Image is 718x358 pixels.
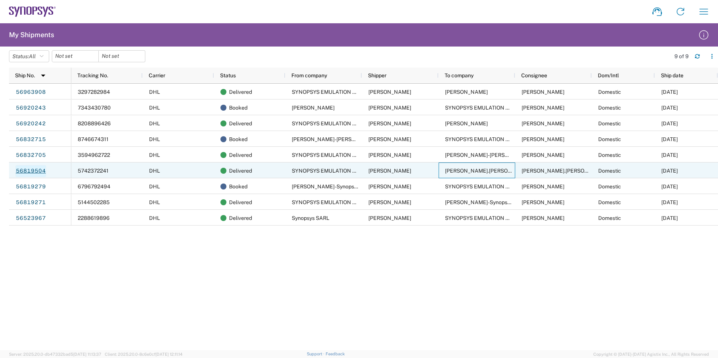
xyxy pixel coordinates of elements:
span: SYNOPSYS EMULATION AND VERIFICATION [292,168,401,174]
a: 56832705 [15,149,46,161]
span: Santosh Kumar Kuragayala [522,105,564,111]
span: SYNOPSYS EMULATION AND VERIFICATION [292,199,401,205]
span: Synopsys SARL [292,215,329,221]
span: 09/16/2025 [661,199,678,205]
span: Santosh Kumar Kuragayala [368,168,411,174]
span: Booked [229,100,247,116]
span: Ship No. [15,72,35,78]
a: 56819279 [15,181,46,193]
span: Domestic [598,89,621,95]
a: 56920243 [15,102,46,114]
span: Pauline Botta [522,152,564,158]
input: Not set [99,51,145,62]
span: Pauline Botta-Ansys Toulon [445,152,586,158]
h2: My Shipments [9,30,54,39]
span: Domestic [598,184,621,190]
span: Booked [229,179,247,194]
span: 09/24/2025 [661,105,678,111]
span: SYNOPSYS EMULATION AND VERIFICATION [445,136,554,142]
span: Copyright © [DATE]-[DATE] Agistix Inc., All Rights Reserved [593,351,709,358]
span: From company [291,72,327,78]
span: Santosh Kumar Kuragayala [368,89,411,95]
span: Santosh Kumar K [522,215,564,221]
button: Status:All [9,50,49,62]
span: DHL [149,105,160,111]
div: 9 of 9 [674,53,689,60]
span: Domestic [598,168,621,174]
span: 2288619896 [78,215,110,221]
span: Domestic [598,215,621,221]
span: DHL [149,152,160,158]
span: Domestic [598,120,621,126]
img: arrow-dropdown.svg [37,69,49,81]
span: 5742372241 [78,168,109,174]
a: Support [307,352,326,356]
span: Francois Xavier Dormoy-Synopsys [292,184,359,190]
span: Francois Xavier Dormoy [522,199,564,205]
span: Santosh Kumar Kuragayala [368,120,411,126]
span: Status [220,72,236,78]
span: Delivered [229,147,252,163]
span: Ship date [661,72,683,78]
span: Shipper [368,72,386,78]
span: 09/24/2025 [661,120,678,126]
span: DHL [149,215,160,221]
span: Delivered [229,84,252,100]
a: 56920242 [15,118,46,130]
span: 09/17/2025 [661,136,678,142]
span: Guillaume Thomas [368,215,411,221]
span: 7343430780 [78,105,111,111]
span: Santosh Kumar Kuragayala [522,136,564,142]
span: [DATE] 12:11:14 [155,352,183,356]
span: Cedric Pasteur [445,120,488,126]
span: Nelly Feldman [522,89,564,95]
span: Delivered [229,194,252,210]
span: 8746674311 [78,136,109,142]
span: All [29,53,36,59]
span: Booked [229,131,247,147]
span: SYNOPSYS EMULATION AND VERIFICATION [292,120,401,126]
span: DHL [149,120,160,126]
span: 08/19/2025 [661,215,678,221]
a: 56832715 [15,134,46,146]
span: Carrier [149,72,165,78]
span: Delivered [229,116,252,131]
span: Dom/Intl [598,72,619,78]
span: Cedric Pasteur [522,120,564,126]
span: Client: 2025.20.0-8c6e0cf [105,352,183,356]
span: Francois Xavier Dormoy-Synopsys [445,199,513,205]
span: DHL [149,136,160,142]
span: 3594962722 [78,152,110,158]
span: 09/17/2025 [661,152,678,158]
span: Domestic [598,136,621,142]
span: To company [445,72,474,78]
span: Santosh Kumar Kuragayala [522,184,564,190]
span: 6796792494 [78,184,110,190]
span: [DATE] 11:13:37 [73,352,101,356]
span: 5144502285 [78,199,110,205]
span: 3297282984 [78,89,110,95]
a: 56523967 [15,212,46,224]
span: Tracking No. [77,72,108,78]
span: DHL [149,89,160,95]
input: Not set [52,51,98,62]
span: Domestic [598,199,621,205]
span: DHL [149,168,160,174]
span: 8208896426 [78,120,111,126]
span: 09/16/2025 [661,168,678,174]
span: Consignee [521,72,547,78]
a: 56819271 [15,197,46,209]
span: SYNOPSYS EMULATION AND VERIFICATION [292,152,401,158]
span: Nelly Feldman [445,89,488,95]
span: Server: 2025.20.0-db47332bad5 [9,352,101,356]
span: Delivered [229,210,252,226]
span: Julien.Muller-Synopsys [445,168,557,174]
span: DHL [149,199,160,205]
span: Santosh Kumar Kuragayala [368,152,411,158]
span: SYNOPSYS EMULATION AND VERIFICATION [445,105,554,111]
span: SYNOPSYS EMULATION AND VERIFICATION [445,184,554,190]
span: Domestic [598,152,621,158]
span: 09/16/2025 [661,184,678,190]
span: SYNOPSYS EMULATION AND VERIFICATION [292,89,401,95]
span: Pauline Botta-Ansys Toulon [292,136,433,142]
